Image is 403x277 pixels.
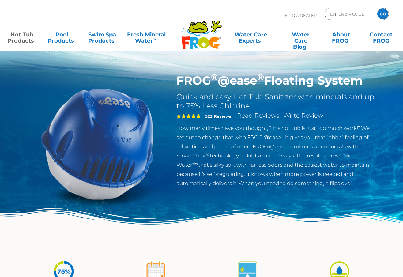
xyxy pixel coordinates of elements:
a: Water CareBlog [285,28,316,41]
img: hot-tub-product-atease-system.png [27,74,167,214]
a: Hot TubProducts [6,28,37,41]
a: AboutFROG [326,28,357,41]
sup: ® [206,152,209,157]
h1: FROG @ease Floating System [176,74,376,88]
sup: ∞ [153,36,156,41]
a: Swim SpaProducts [86,28,118,41]
img: Frog Products Logo [178,12,225,50]
p: How many times have you thought, “this hot tub is just too much work!” We set out to change that ... [176,123,376,188]
sup: ® [211,72,218,82]
input: GO [377,8,388,19]
sup: ® [257,72,264,82]
a: PoolProducts [46,28,77,41]
p: Find A Dealer [285,8,317,23]
sup: ®∞ [192,161,198,166]
strong: 523 Reviews [205,114,231,119]
a: Write Review [283,112,323,119]
span: | [281,113,282,119]
span: 5 [176,114,201,119]
h2: Quick and easy Hot Tub Sanitizer with minerals and up to 75% Less Chlorine [176,92,376,111]
a: ContactFROG [366,28,397,41]
a: Water CareExperts [225,28,276,41]
a: Read Reviews [237,112,279,119]
a: Fresh MineralWater∞ [127,28,166,41]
